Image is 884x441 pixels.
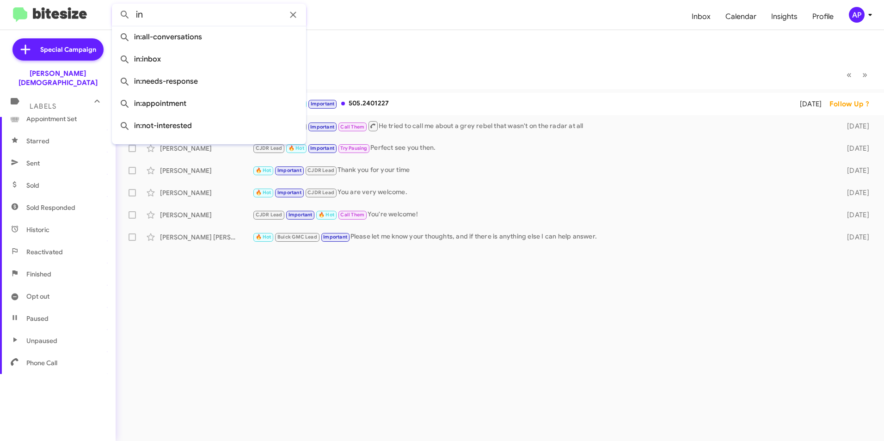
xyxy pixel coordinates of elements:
span: Important [310,145,334,151]
span: Important [310,124,334,130]
span: Important [277,167,301,173]
span: Phone Call [26,358,57,367]
span: Try Pausing [340,145,367,151]
div: 505.2401227 [252,98,788,109]
div: You're welcome! [252,209,832,220]
nav: Page navigation example [841,65,873,84]
div: He tried to call me about a grey rebel that wasn't on the radar at all [252,120,832,132]
span: in:all-conversations [119,26,299,48]
button: Previous [841,65,857,84]
span: Appointment Set [26,114,77,123]
span: Buick GMC Lead [277,234,317,240]
span: 🔥 Hot [256,234,271,240]
span: Sold Responded [26,203,75,212]
a: Inbox [684,3,718,30]
span: CJDR Lead [256,145,282,151]
span: 🔥 Hot [289,145,304,151]
span: Call Them [340,212,364,218]
span: Important [289,212,313,218]
span: CJDR Lead [307,167,334,173]
div: [DATE] [832,233,877,242]
span: in:inbox [119,48,299,70]
span: Sent [26,159,40,168]
span: Finished [26,269,51,279]
span: Starred [26,136,49,146]
span: » [862,69,867,80]
div: Thank you for your time [252,165,832,176]
span: Unpaused [26,336,57,345]
div: [DATE] [832,144,877,153]
span: 🔥 Hot [319,212,334,218]
span: Sold [26,181,39,190]
span: Call Them [340,124,364,130]
span: Historic [26,225,49,234]
span: Important [311,101,335,107]
span: CJDR Lead [256,212,282,218]
div: [PERSON_NAME] [160,166,252,175]
span: Special Campaign [40,45,96,54]
span: Labels [30,102,56,110]
span: in:appointment [119,92,299,115]
span: Opt out [26,292,49,301]
span: Reactivated [26,247,63,257]
div: You are very welcome. [252,187,832,198]
div: Please let me know your thoughts, and if there is anything else I can help answer. [252,232,832,242]
div: Perfect see you then. [252,143,832,153]
div: [DATE] [832,166,877,175]
span: in:sold-verified [119,137,299,159]
div: [DATE] [832,122,877,131]
div: [DATE] [788,99,829,109]
span: Paused [26,314,49,323]
span: Important [323,234,347,240]
button: Next [857,65,873,84]
a: Insights [764,3,805,30]
a: Special Campaign [12,38,104,61]
div: [DATE] [832,210,877,220]
div: AP [849,7,865,23]
a: Profile [805,3,841,30]
div: [DATE] [832,188,877,197]
span: 🔥 Hot [256,167,271,173]
div: Follow Up ? [829,99,877,109]
div: [PERSON_NAME] [160,144,252,153]
div: [PERSON_NAME] [160,188,252,197]
span: in:needs-response [119,70,299,92]
button: AP [841,7,874,23]
input: Search [112,4,306,26]
div: [PERSON_NAME] [PERSON_NAME] [160,233,252,242]
div: [PERSON_NAME] [160,210,252,220]
span: in:not-interested [119,115,299,137]
a: Calendar [718,3,764,30]
span: 🔥 Hot [256,190,271,196]
span: « [847,69,852,80]
span: Important [277,190,301,196]
span: CJDR Lead [307,190,334,196]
